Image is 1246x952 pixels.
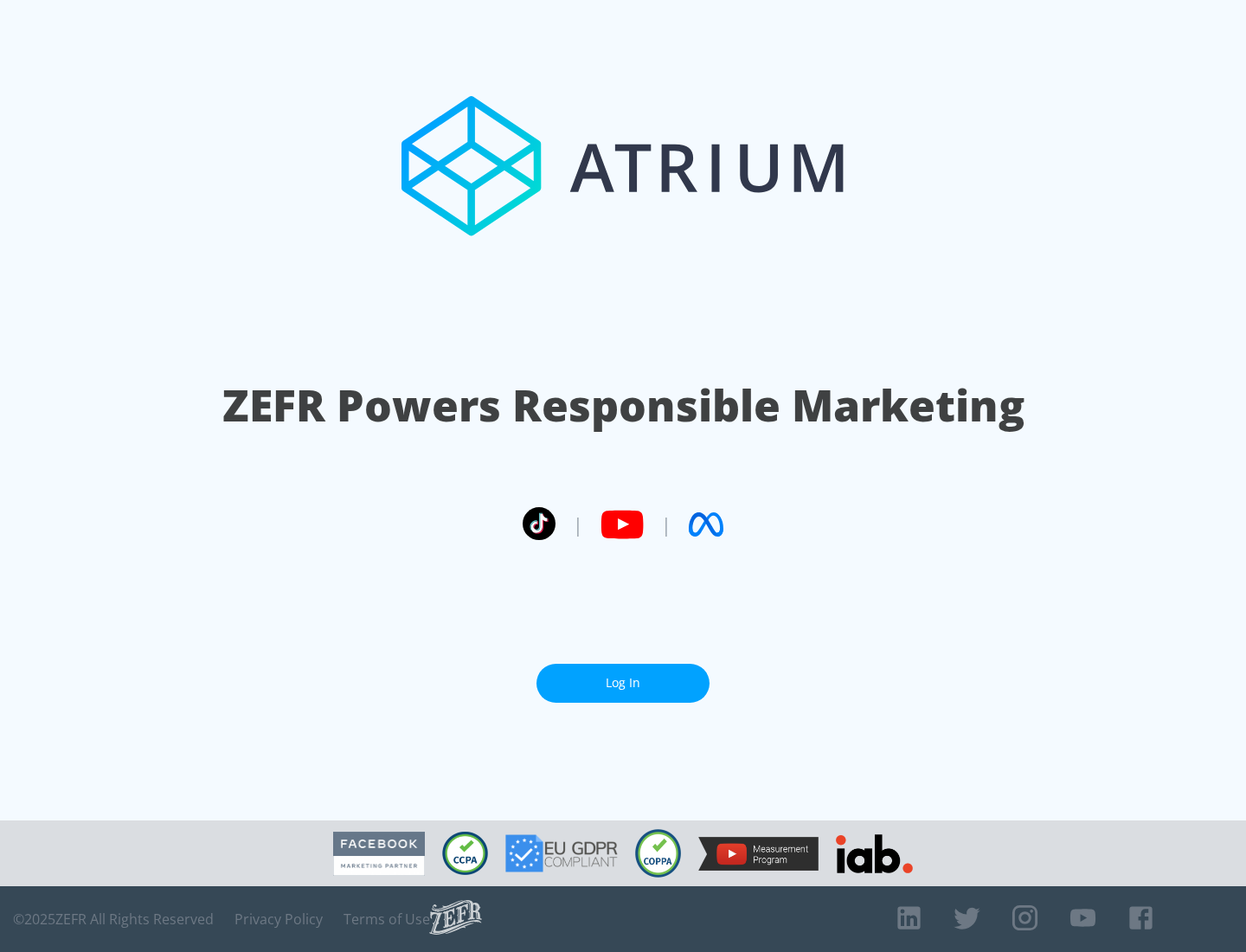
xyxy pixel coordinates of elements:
img: YouTube Measurement Program [698,837,819,871]
img: IAB [836,834,913,873]
img: GDPR Compliant [505,834,618,872]
img: Facebook Marketing Partner [333,832,425,876]
h1: ZEFR Powers Responsible Marketing [222,376,1024,435]
img: COPPA Compliant [635,829,681,878]
a: Terms of Use [344,910,430,928]
img: CCPA Compliant [442,832,488,875]
a: Privacy Policy [234,910,323,928]
span: | [573,511,583,537]
a: Log In [536,664,710,703]
span: © 2025 ZEFR All Rights Reserved [13,910,214,928]
span: | [661,511,671,537]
